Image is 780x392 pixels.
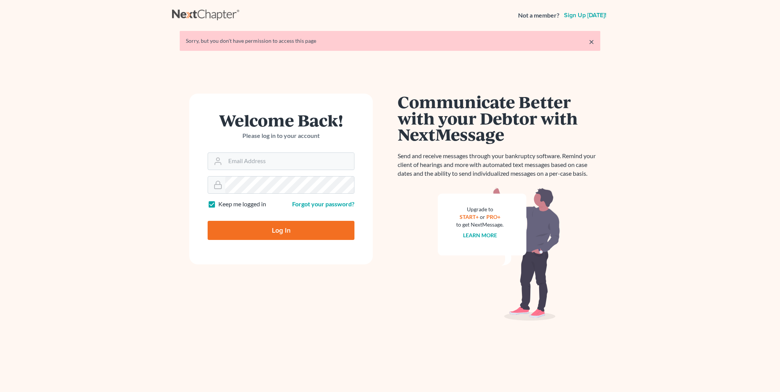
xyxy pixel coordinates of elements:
[518,11,559,20] strong: Not a member?
[218,200,266,209] label: Keep me logged in
[486,214,500,220] a: PRO+
[456,206,504,213] div: Upgrade to
[438,187,560,321] img: nextmessage_bg-59042aed3d76b12b5cd301f8e5b87938c9018125f34e5fa2b7a6b67550977c72.svg
[398,94,600,143] h1: Communicate Better with your Debtor with NextMessage
[460,214,479,220] a: START+
[208,131,354,140] p: Please log in to your account
[463,232,497,238] a: Learn more
[292,200,354,207] a: Forgot your password?
[208,221,354,240] input: Log In
[562,12,608,18] a: Sign up [DATE]!
[456,221,504,228] div: to get NextMessage.
[186,37,594,45] div: Sorry, but you don't have permission to access this page
[480,214,485,220] span: or
[398,152,600,178] p: Send and receive messages through your bankruptcy software. Remind your client of hearings and mo...
[225,153,354,170] input: Email Address
[589,37,594,46] a: ×
[208,112,354,128] h1: Welcome Back!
